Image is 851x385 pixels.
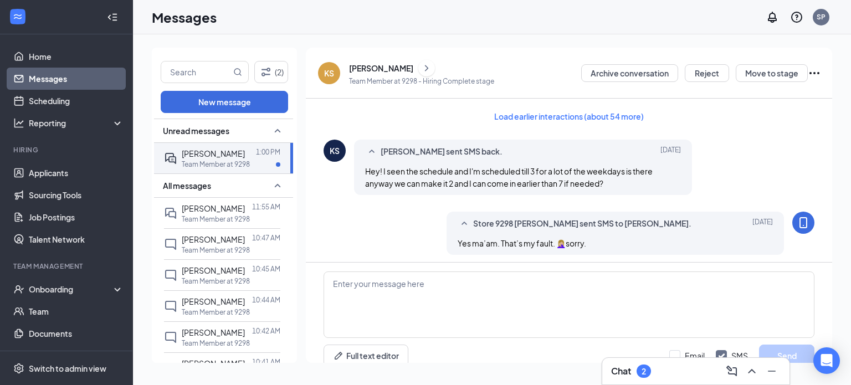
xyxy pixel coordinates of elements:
[271,124,284,137] svg: SmallChevronUp
[164,269,177,282] svg: ChatInactive
[12,11,23,22] svg: WorkstreamLogo
[29,184,124,206] a: Sourcing Tools
[164,362,177,375] svg: ChatInactive
[685,64,729,82] button: Reject
[813,347,840,374] div: Open Intercom Messenger
[381,145,503,158] span: [PERSON_NAME] sent SMS back.
[252,233,280,243] p: 10:47 AM
[581,64,678,82] button: Archive conversation
[29,228,124,250] a: Talent Network
[29,68,124,90] a: Messages
[164,207,177,220] svg: DoubleChat
[164,331,177,344] svg: ChatInactive
[743,362,761,380] button: ChevronUp
[161,91,288,113] button: New message
[611,365,631,377] h3: Chat
[182,160,250,169] p: Team Member at 9298
[163,125,229,136] span: Unread messages
[458,217,471,230] svg: SmallChevronUp
[660,145,681,158] span: [DATE]
[725,365,739,378] svg: ComposeMessage
[182,307,250,317] p: Team Member at 9298
[797,216,810,229] svg: MobileSms
[13,261,121,271] div: Team Management
[365,145,378,158] svg: SmallChevronUp
[763,362,781,380] button: Minimize
[182,203,245,213] span: [PERSON_NAME]
[29,363,106,374] div: Switch to admin view
[271,179,284,192] svg: SmallChevronUp
[252,202,280,212] p: 11:55 AM
[13,145,121,155] div: Hiring
[252,326,280,336] p: 10:42 AM
[252,264,280,274] p: 10:45 AM
[418,60,435,76] button: ChevronRight
[13,284,24,295] svg: UserCheck
[259,65,273,79] svg: Filter
[233,68,242,76] svg: MagnifyingGlass
[29,90,124,112] a: Scheduling
[29,300,124,322] a: Team
[182,265,245,275] span: [PERSON_NAME]
[349,63,413,74] div: [PERSON_NAME]
[254,61,288,83] button: Filter (2)
[421,61,432,75] svg: ChevronRight
[29,345,124,367] a: Surveys
[485,107,653,125] button: Load earlier interactions (about 54 more)
[759,345,814,367] button: Send
[29,117,124,129] div: Reporting
[161,61,231,83] input: Search
[29,206,124,228] a: Job Postings
[182,296,245,306] span: [PERSON_NAME]
[29,322,124,345] a: Documents
[164,238,177,251] svg: ChatInactive
[182,245,250,255] p: Team Member at 9298
[765,365,778,378] svg: Minimize
[458,238,586,248] span: Yes ma’am. That’s my fault. 🤦🏼‍♀️sorry.
[736,64,808,82] button: Move to stage
[164,300,177,313] svg: ChatInactive
[723,362,741,380] button: ComposeMessage
[330,145,340,156] div: KS
[766,11,779,24] svg: Notifications
[333,350,344,361] svg: Pen
[182,234,245,244] span: [PERSON_NAME]
[182,148,245,158] span: [PERSON_NAME]
[473,217,691,230] span: Store 9298 [PERSON_NAME] sent SMS to [PERSON_NAME].
[182,327,245,337] span: [PERSON_NAME]
[365,166,653,188] span: Hey! I seen the schedule and I'm scheduled till 3 for a lot of the weekdays is there anyway we ca...
[13,363,24,374] svg: Settings
[790,11,803,24] svg: QuestionInfo
[152,8,217,27] h1: Messages
[107,12,118,23] svg: Collapse
[817,12,826,22] div: SP
[256,147,280,157] p: 1:00 PM
[349,76,494,86] p: Team Member at 9298 - Hiring Complete stage
[13,117,24,129] svg: Analysis
[252,295,280,305] p: 10:44 AM
[808,66,821,80] svg: Ellipses
[642,367,646,376] div: 2
[182,338,250,348] p: Team Member at 9298
[29,284,114,295] div: Onboarding
[182,214,250,224] p: Team Member at 9298
[29,162,124,184] a: Applicants
[163,180,211,191] span: All messages
[745,365,758,378] svg: ChevronUp
[164,152,177,165] svg: ActiveDoubleChat
[182,276,250,286] p: Team Member at 9298
[324,345,408,367] button: Full text editorPen
[182,358,245,368] span: [PERSON_NAME]
[324,68,334,79] div: KS
[752,217,773,230] span: [DATE]
[29,45,124,68] a: Home
[252,357,280,367] p: 10:41 AM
